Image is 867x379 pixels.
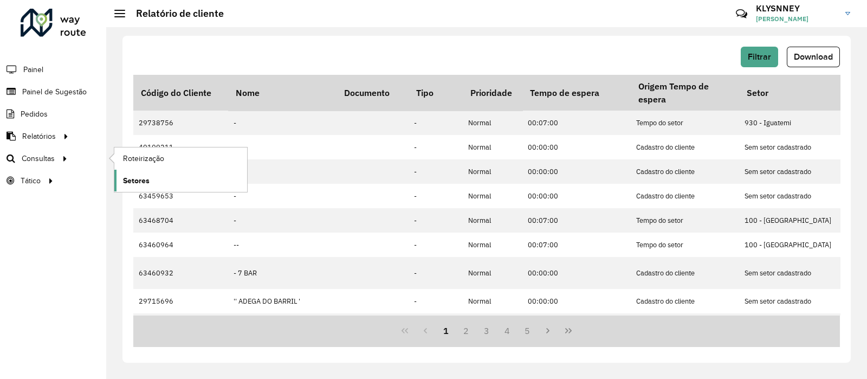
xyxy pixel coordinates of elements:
td: 29738756 [133,111,228,135]
td: Sem setor cadastrado [739,159,847,184]
th: Documento [337,75,409,111]
td: Normal [463,208,522,233]
td: Normal [463,111,522,135]
td: Cadastro do cliente [631,257,739,288]
button: 1 [436,320,456,341]
td: 63459653 [133,184,228,208]
td: - [409,184,463,208]
a: Contato Rápido [730,2,753,25]
span: Setores [123,175,150,187]
td: '' ADEGA DO BARRIL ' [228,289,337,313]
td: 00:00:00 [522,135,631,159]
td: 40109211 [133,135,228,159]
span: Consultas [22,153,55,164]
a: Roteirização [114,147,247,169]
th: Tempo de espera [522,75,631,111]
td: Normal [463,313,522,338]
td: Cadastro do cliente [631,159,739,184]
td: 100 - [GEOGRAPHIC_DATA] [739,208,847,233]
button: 4 [497,320,517,341]
th: Setor [739,75,847,111]
td: Normal [463,159,522,184]
td: Tempo do setor [631,208,739,233]
td: 930 - Iguatemi [739,313,847,338]
td: 29715696 [133,289,228,313]
td: - [228,135,337,159]
th: Tipo [409,75,463,111]
td: Normal [463,289,522,313]
span: Relatórios [22,131,56,142]
td: Sem setor cadastrado [739,289,847,313]
th: Prioridade [463,75,522,111]
td: 63468704 [133,208,228,233]
td: 930 - Iguatemi [739,111,847,135]
td: 00:00:00 [522,159,631,184]
td: - [409,289,463,313]
td: 00:07:00 [522,111,631,135]
span: Filtrar [748,52,771,61]
td: - [228,184,337,208]
button: Download [787,47,840,67]
td: Sem setor cadastrado [739,135,847,159]
td: - [228,208,337,233]
td: Cadastro do cliente [631,135,739,159]
td: 00:07:00 [522,208,631,233]
td: 63460964 [133,233,228,257]
button: Last Page [558,320,579,341]
h2: Relatório de cliente [125,8,224,20]
th: Nome [228,75,337,111]
th: Origem Tempo de espera [631,75,739,111]
td: - [409,233,463,257]
td: Normal [463,233,522,257]
h3: KLYSNNEY [756,3,837,14]
td: Tempo do setor [631,313,739,338]
td: 00:07:00 [522,233,631,257]
td: Cadastro do cliente [631,289,739,313]
span: [PERSON_NAME] [756,14,837,24]
button: 5 [517,320,538,341]
button: Filtrar [741,47,778,67]
td: - [409,257,463,288]
td: - [409,313,463,338]
td: Normal [463,184,522,208]
td: - [409,208,463,233]
td: - [409,135,463,159]
td: 63460932 [133,257,228,288]
td: 00:00:00 [522,257,631,288]
td: - [228,111,337,135]
td: - [409,111,463,135]
td: - [409,159,463,184]
td: Tempo do setor [631,233,739,257]
td: 00:00:00 [522,289,631,313]
td: '' ADEGA JR '' [228,313,337,338]
button: 3 [476,320,497,341]
td: 29737049 [133,313,228,338]
button: 2 [456,320,476,341]
td: Sem setor cadastrado [739,257,847,288]
span: Download [794,52,833,61]
td: Sem setor cadastrado [739,184,847,208]
td: -- [228,233,337,257]
td: Cadastro do cliente [631,184,739,208]
a: Setores [114,170,247,191]
span: Pedidos [21,108,48,120]
td: Normal [463,257,522,288]
td: 100 - [GEOGRAPHIC_DATA] [739,233,847,257]
span: Painel [23,64,43,75]
td: - 7 BAR [228,257,337,288]
span: Painel de Sugestão [22,86,87,98]
td: Normal [463,135,522,159]
td: Tempo do setor [631,111,739,135]
span: Tático [21,175,41,187]
td: - [228,159,337,184]
span: Roteirização [123,153,164,164]
th: Código do Cliente [133,75,228,111]
td: 00:00:00 [522,184,631,208]
button: Next Page [538,320,558,341]
td: 00:07:00 [522,313,631,338]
